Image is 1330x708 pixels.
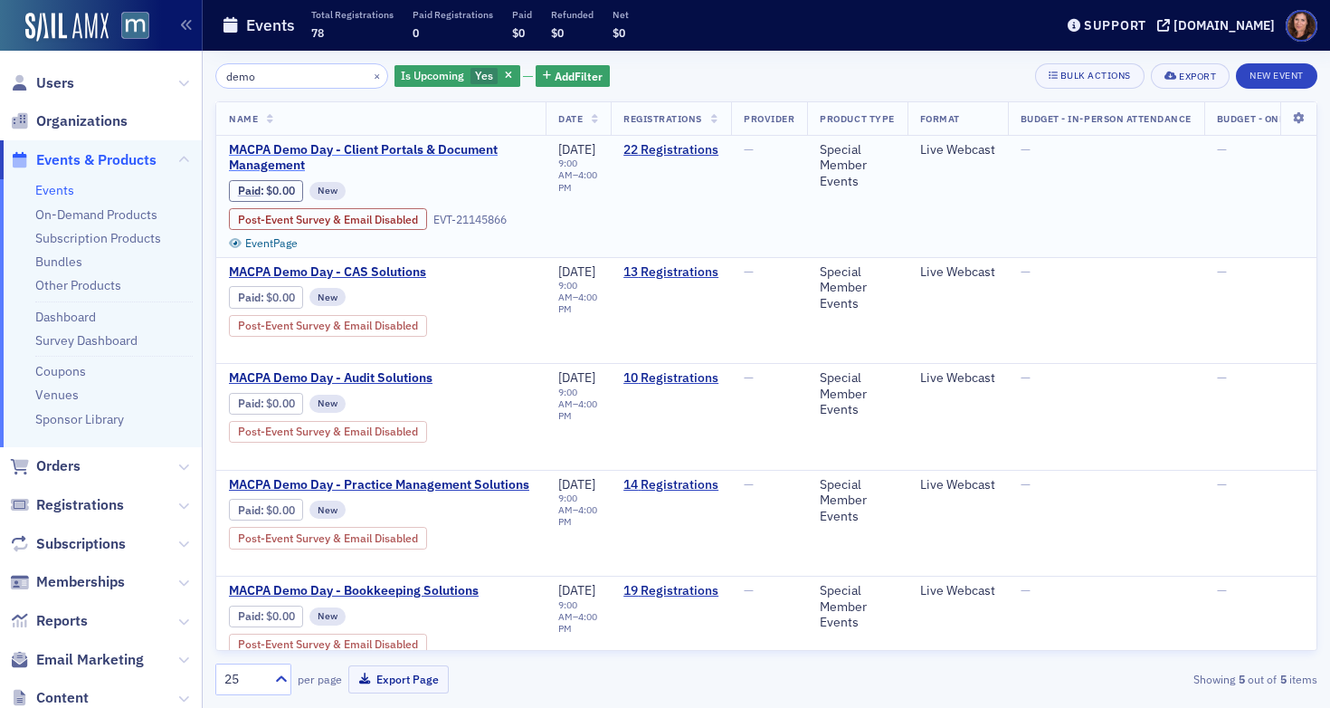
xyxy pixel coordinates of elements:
[613,25,625,40] span: $0
[558,387,598,422] div: –
[266,291,295,304] span: $0.00
[1217,141,1227,158] span: —
[1179,72,1216,81] div: Export
[229,583,533,599] a: MACPA Demo Day - Bookkeeping Solutions
[558,492,577,516] time: 9:00 AM
[238,184,261,197] a: Paid
[558,476,595,493] span: [DATE]
[1277,671,1289,687] strong: 5
[229,606,303,627] div: Paid: 19 - $0
[348,665,449,694] button: Export Page
[1151,63,1230,89] button: Export
[36,495,124,515] span: Registrations
[229,264,533,281] a: MACPA Demo Day - CAS Solutions
[229,393,303,415] div: Paid: 10 - $0
[820,264,894,312] div: Special Member Events
[1235,671,1248,687] strong: 5
[558,157,577,181] time: 9:00 AM
[369,67,385,83] button: ×
[229,315,427,337] div: Post-Event Survey
[238,291,261,304] a: Paid
[920,112,960,125] span: Format
[558,582,595,598] span: [DATE]
[25,13,109,42] img: SailAMX
[1157,19,1281,32] button: [DOMAIN_NAME]
[820,142,894,190] div: Special Member Events
[1021,263,1031,280] span: —
[555,68,603,84] span: Add Filter
[229,208,427,230] div: Post-Event Survey
[394,65,520,88] div: Yes
[920,477,995,493] div: Live Webcast
[35,277,121,293] a: Other Products
[298,671,342,687] label: per page
[121,12,149,40] img: SailAMX
[229,477,533,493] a: MACPA Demo Day - Practice Management Solutions
[623,264,718,281] a: 13 Registrations
[558,598,577,623] time: 9:00 AM
[623,477,718,493] a: 14 Registrations
[558,386,577,410] time: 9:00 AM
[558,280,598,315] div: –
[215,63,388,89] input: Search…
[309,182,346,200] div: New
[551,25,564,40] span: $0
[109,12,149,43] a: View Homepage
[820,583,894,631] div: Special Member Events
[558,158,598,193] div: –
[820,477,894,525] div: Special Member Events
[433,213,507,226] div: EVT-21145866
[246,14,295,36] h1: Events
[229,142,533,174] a: MACPA Demo Day - Client Portals & Document Management
[558,610,597,635] time: 4:00 PM
[36,534,126,554] span: Subscriptions
[10,572,125,592] a: Memberships
[920,583,995,599] div: Live Webcast
[10,495,124,515] a: Registrations
[413,8,493,21] p: Paid Registrations
[920,264,995,281] div: Live Webcast
[1084,17,1146,33] div: Support
[920,370,995,387] div: Live Webcast
[558,369,595,386] span: [DATE]
[311,25,324,40] span: 78
[623,370,718,387] a: 10 Registrations
[36,111,128,131] span: Organizations
[238,503,261,517] a: Paid
[238,291,266,304] span: :
[623,583,718,599] a: 19 Registrations
[229,527,427,549] div: Post-Event Survey
[309,288,346,306] div: New
[558,141,595,158] span: [DATE]
[512,8,532,21] p: Paid
[309,395,346,413] div: New
[266,609,295,623] span: $0.00
[309,608,346,626] div: New
[558,263,595,280] span: [DATE]
[558,168,597,193] time: 4:00 PM
[10,650,144,670] a: Email Marketing
[613,8,629,21] p: Net
[475,68,493,82] span: Yes
[229,634,427,655] div: Post-Event Survey
[10,150,157,170] a: Events & Products
[36,572,125,592] span: Memberships
[229,236,298,250] a: EventPage
[35,387,79,403] a: Venues
[963,671,1317,687] div: Showing out of items
[558,397,597,422] time: 4:00 PM
[920,142,995,158] div: Live Webcast
[512,25,525,40] span: $0
[413,25,419,40] span: 0
[1021,476,1031,493] span: —
[1217,582,1227,598] span: —
[229,370,533,387] span: MACPA Demo Day - Audit Solutions
[266,503,295,517] span: $0.00
[1217,476,1227,493] span: —
[35,309,96,325] a: Dashboard
[744,582,754,598] span: —
[224,670,264,689] div: 25
[35,206,157,223] a: On-Demand Products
